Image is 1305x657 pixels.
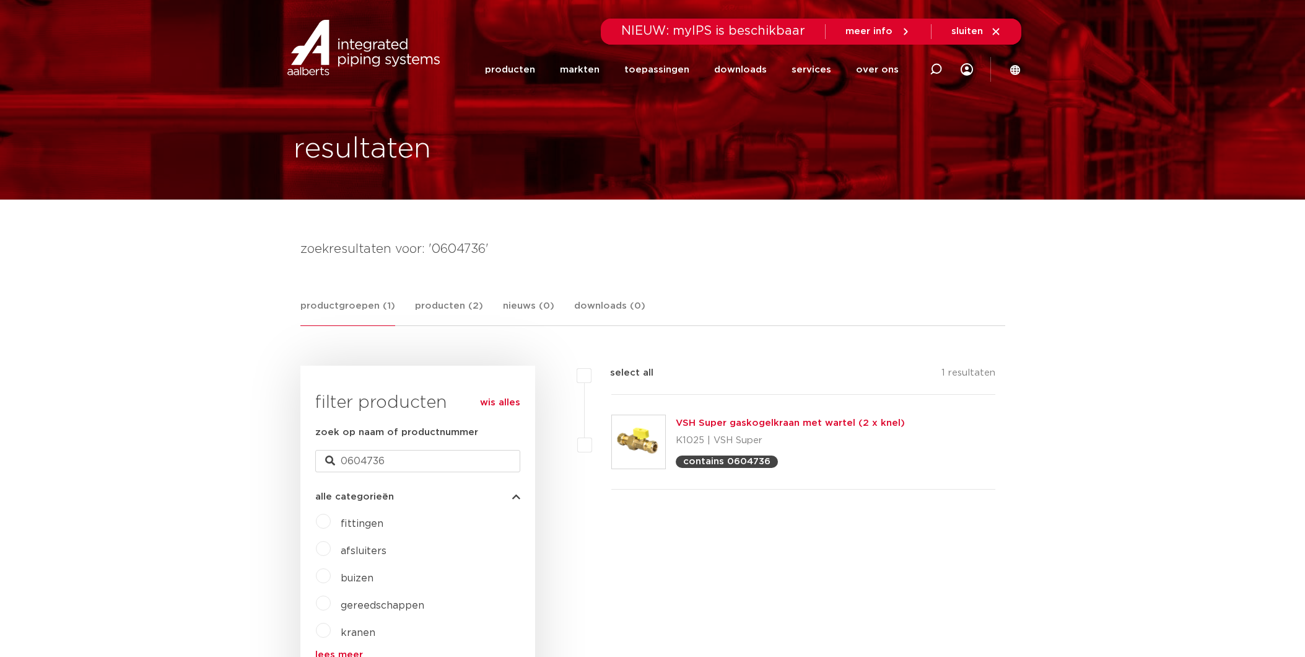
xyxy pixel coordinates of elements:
a: sluiten [951,26,1002,37]
a: wis alles [480,395,520,410]
span: meer info [845,27,893,36]
a: downloads [714,46,767,94]
p: contains 0604736 [683,457,770,466]
img: Thumbnail for VSH Super gaskogelkraan met wartel (2 x knel) [612,415,665,469]
a: downloads (0) [574,299,645,325]
a: services [792,46,831,94]
a: nieuws (0) [503,299,554,325]
div: my IPS [961,56,973,83]
h1: resultaten [294,130,431,169]
p: K1025 | VSH Super [676,431,905,451]
a: afsluiters [341,546,386,556]
a: producten (2) [415,299,483,325]
span: sluiten [951,27,983,36]
p: 1 resultaten [941,366,995,385]
span: NIEUW: myIPS is beschikbaar [621,25,805,37]
a: gereedschappen [341,601,424,611]
a: toepassingen [624,46,689,94]
a: producten [485,46,535,94]
a: markten [560,46,600,94]
label: select all [591,366,653,381]
a: buizen [341,573,373,583]
a: fittingen [341,519,383,529]
a: VSH Super gaskogelkraan met wartel (2 x knel) [676,418,905,428]
a: meer info [845,26,911,37]
h3: filter producten [315,390,520,415]
label: zoek op naam of productnummer [315,425,478,440]
nav: Menu [485,46,899,94]
span: alle categorieën [315,492,394,501]
a: kranen [341,628,375,638]
button: alle categorieën [315,492,520,501]
a: productgroepen (1) [300,299,395,326]
a: over ons [856,46,899,94]
input: zoeken [315,450,520,472]
h4: zoekresultaten voor: '0604736' [300,239,1005,259]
